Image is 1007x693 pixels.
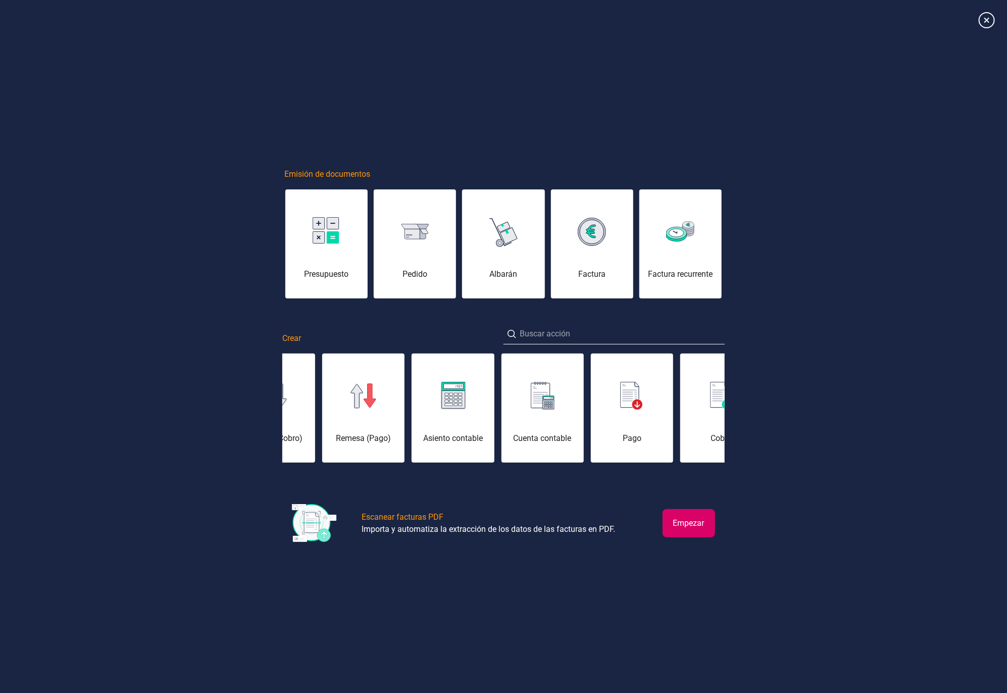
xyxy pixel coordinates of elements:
div: Remesa (Pago) [322,432,405,444]
div: Escanear facturas PDF [362,511,443,523]
input: Buscar acción [503,324,725,344]
span: Crear [282,332,301,344]
img: img-albaran.svg [489,215,518,249]
img: img-presupuesto.svg [313,217,341,246]
div: Factura [551,268,633,280]
div: Importa y automatiza la extracción de los datos de las facturas en PDF. [362,523,615,535]
img: img-remesa-pago.svg [350,383,377,409]
div: Presupuesto [285,268,368,280]
img: img-escanear-facturas-pdf.svg [292,504,337,543]
div: Cobro [680,432,763,444]
img: img-pedido.svg [401,224,429,239]
div: Pago [591,432,673,444]
span: Emisión de documentos [284,168,370,180]
div: Albarán [462,268,544,280]
div: Factura recurrente [639,268,722,280]
img: img-asiento-contable.svg [440,382,466,410]
button: Empezar [663,509,715,537]
img: img-cobro.svg [710,382,733,410]
div: Pedido [374,268,456,280]
img: img-factura.svg [578,218,606,246]
div: Cuenta contable [501,432,584,444]
img: img-pago.svg [620,382,643,410]
img: img-factura-recurrente.svg [666,221,694,242]
img: img-cuenta-contable.svg [531,382,555,410]
div: Asiento contable [412,432,494,444]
